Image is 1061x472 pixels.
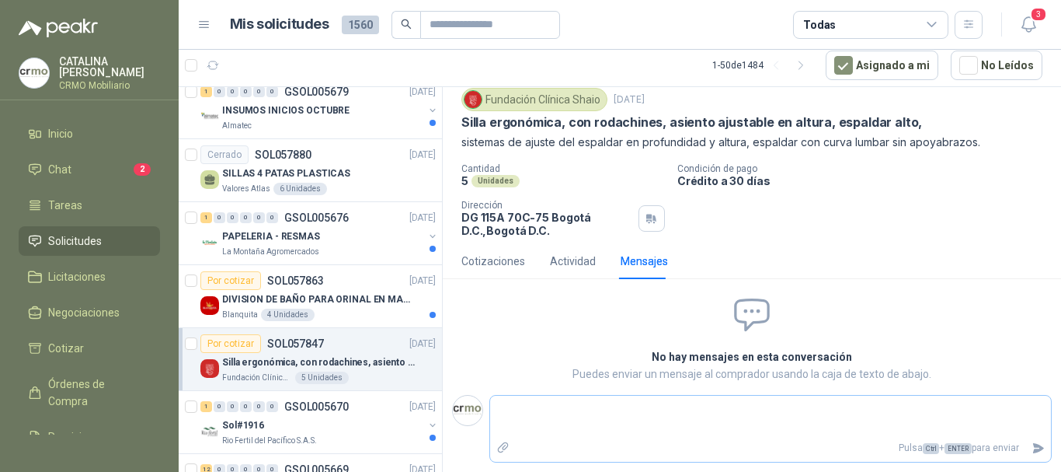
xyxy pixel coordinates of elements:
[267,275,324,286] p: SOL057863
[490,435,517,462] label: Adjuntar archivos
[453,396,482,425] img: Company Logo
[803,16,836,33] div: Todas
[200,145,249,164] div: Cerrado
[614,93,645,107] p: [DATE]
[200,271,261,290] div: Por cotizar
[227,212,238,223] div: 0
[261,309,315,321] div: 4 Unidades
[48,376,145,410] span: Órdenes de Compra
[461,174,468,187] p: 5
[266,212,278,223] div: 0
[222,183,270,195] p: Valores Atlas
[944,443,972,454] span: ENTER
[255,149,311,160] p: SOL057880
[214,86,225,97] div: 0
[240,86,252,97] div: 0
[295,372,349,384] div: 5 Unidades
[230,13,329,36] h1: Mis solicitudes
[677,163,1055,174] p: Condición de pago
[284,401,349,412] p: GSOL005670
[1030,7,1047,22] span: 3
[222,292,416,307] p: DIVISION DE BAÑO PARA ORINAL EN MADERA O PLASTICA
[227,86,238,97] div: 0
[48,161,71,178] span: Chat
[461,200,632,211] p: Dirección
[461,211,632,237] p: DG 115A 70C-75 Bogotá D.C. , Bogotá D.C.
[464,91,482,108] img: Company Logo
[266,401,278,412] div: 0
[461,114,922,131] p: Silla ergonómica, con rodachines, asiento ajustable en altura, espaldar alto,
[253,86,265,97] div: 0
[48,233,102,250] span: Solicitudes
[200,359,219,378] img: Company Logo
[253,401,265,412] div: 0
[517,435,1026,462] p: Pulsa + para enviar
[222,246,319,258] p: La Montaña Agromercados
[48,428,106,446] span: Remisiones
[409,85,436,100] p: [DATE]
[461,253,525,270] div: Cotizaciones
[712,53,813,78] div: 1 - 50 de 1484
[200,397,439,447] a: 1 0 0 0 0 0 GSOL005670[DATE] Company LogoSol#1916Rio Fertil del Pacífico S.A.S.
[240,212,252,223] div: 0
[923,443,939,454] span: Ctrl
[409,274,436,288] p: [DATE]
[284,212,349,223] p: GSOL005676
[48,197,82,214] span: Tareas
[214,212,225,223] div: 0
[200,334,261,353] div: Por cotizar
[222,372,292,384] p: Fundación Clínica Shaio
[409,400,436,414] p: [DATE]
[550,253,596,270] div: Actividad
[200,208,439,258] a: 1 0 0 0 0 0 GSOL005676[DATE] Company LogoPAPELERIA - RESMASLa Montaña Agromercados
[253,212,265,223] div: 0
[222,435,317,447] p: Rio Fertil del Pacífico S.A.S.
[59,56,160,78] p: CATALINA [PERSON_NAME]
[19,119,160,149] a: Inicio
[19,298,160,327] a: Negociaciones
[401,19,412,30] span: search
[342,16,379,34] span: 1560
[19,191,160,220] a: Tareas
[951,51,1042,80] button: No Leídos
[19,422,160,452] a: Remisiones
[471,175,520,187] div: Unidades
[240,401,252,412] div: 0
[222,103,350,118] p: INSUMOS INICIOS OCTUBRE
[19,155,160,184] a: Chat2
[19,226,160,256] a: Solicitudes
[48,268,106,285] span: Licitaciones
[677,174,1055,187] p: Crédito a 30 días
[134,163,151,176] span: 2
[222,355,416,370] p: Silla ergonómica, con rodachines, asiento ajustable en altura, espaldar alto,
[59,81,160,90] p: CRMO Mobiliario
[465,348,1038,365] h2: No hay mensajes en esta conversación
[222,166,350,181] p: SILLAS 4 PATAS PLASTICAS
[1025,435,1051,462] button: Enviar
[222,309,258,321] p: Blanquita
[214,401,225,412] div: 0
[179,139,442,202] a: CerradoSOL057880[DATE] SILLAS 4 PATAS PLASTICASValores Atlas6 Unidades
[200,82,439,132] a: 1 0 0 0 0 0 GSOL005679[DATE] Company LogoINSUMOS INICIOS OCTUBREAlmatec
[461,163,665,174] p: Cantidad
[19,262,160,292] a: Licitaciones
[227,401,238,412] div: 0
[273,183,327,195] div: 6 Unidades
[19,369,160,416] a: Órdenes de Compra
[19,19,98,37] img: Logo peakr
[179,265,442,328] a: Por cotizarSOL057863[DATE] Company LogoDIVISION DE BAÑO PARA ORINAL EN MADERA O PLASTICABlanquita...
[48,304,120,321] span: Negociaciones
[179,328,442,391] a: Por cotizarSOL057847[DATE] Company LogoSilla ergonómica, con rodachines, asiento ajustable en alt...
[465,365,1038,383] p: Puedes enviar un mensaje al comprador usando la caja de texto de abajo.
[200,233,219,252] img: Company Logo
[826,51,938,80] button: Asignado a mi
[266,86,278,97] div: 0
[48,340,84,357] span: Cotizar
[200,107,219,126] img: Company Logo
[48,125,73,142] span: Inicio
[200,401,212,412] div: 1
[461,88,607,111] div: Fundación Clínica Shaio
[284,86,349,97] p: GSOL005679
[200,296,219,315] img: Company Logo
[409,148,436,163] p: [DATE]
